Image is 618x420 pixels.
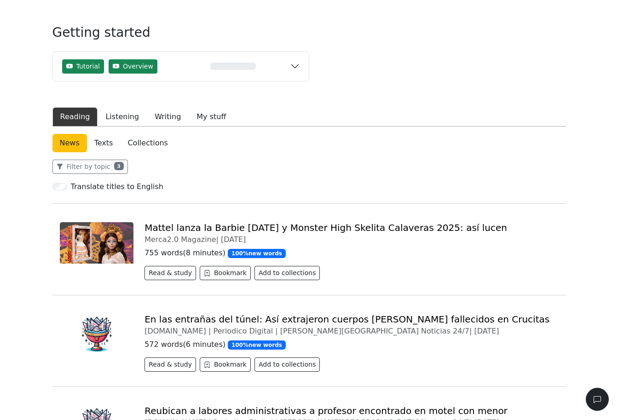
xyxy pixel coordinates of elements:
[144,327,558,335] div: [DOMAIN_NAME] | Periodico Digital | [PERSON_NAME][GEOGRAPHIC_DATA] Noticias 24/7 |
[123,62,153,71] span: Overview
[144,247,558,259] p: 755 words ( 8 minutes )
[144,235,558,244] div: Merca2.0 Magazine |
[254,266,320,280] button: Add to collections
[52,134,87,152] a: News
[120,134,175,152] a: Collections
[144,362,200,370] a: Read & study
[144,270,200,279] a: Read & study
[144,222,507,233] a: Mattel lanza la Barbie [DATE] y Monster High Skelita Calaveras 2025: así lucen
[228,340,286,350] span: 100 % new words
[60,222,134,264] img: barbie-dia-de-muertos-2025-mattel.jpg
[144,357,196,372] button: Read & study
[52,25,309,48] h3: Getting started
[200,266,251,280] button: Bookmark
[87,134,121,152] a: Texts
[144,405,508,416] a: Reubican a labores administrativas a profesor encontrado en motel con menor
[144,339,558,350] p: 572 words ( 6 minutes )
[62,59,104,74] button: Tutorial
[52,107,98,127] button: Reading
[71,182,163,191] h6: Translate titles to English
[254,357,320,372] button: Add to collections
[228,249,286,258] span: 100 % new words
[189,107,234,127] button: My stuff
[474,327,499,335] span: [DATE]
[60,314,134,355] img: chalice-150x150.cc54ca354a8a7cc43fa2.png
[52,160,128,174] button: Filter by topic3
[200,357,251,372] button: Bookmark
[53,52,309,81] button: TutorialOverview
[144,314,549,325] a: En las entrañas del túnel: Así extrajeron cuerpos [PERSON_NAME] fallecidos en Crucitas
[114,162,124,170] span: 3
[221,235,246,244] span: [DATE]
[76,62,100,71] span: Tutorial
[98,107,147,127] button: Listening
[109,59,157,74] button: Overview
[144,266,196,280] button: Read & study
[147,107,189,127] button: Writing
